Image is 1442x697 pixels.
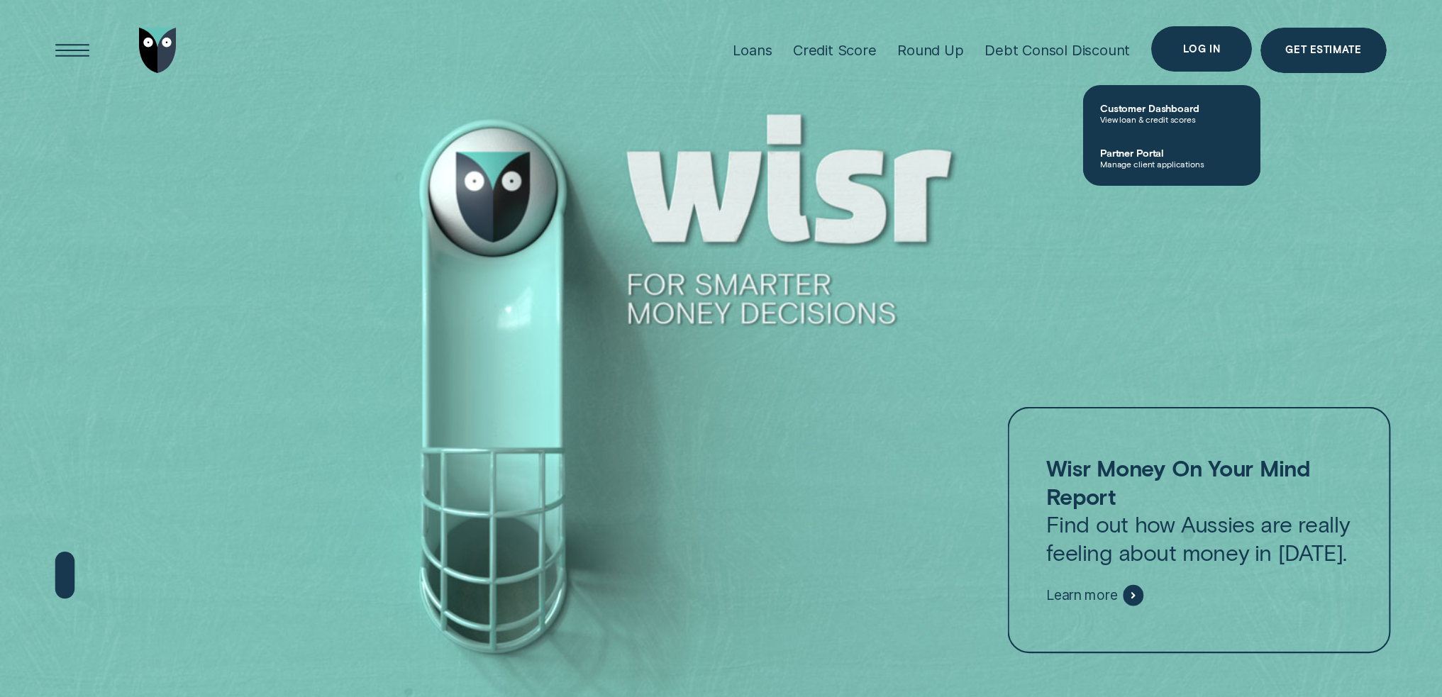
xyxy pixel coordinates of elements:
[1100,114,1243,124] span: View loan & credit scores
[1260,28,1387,73] a: Get Estimate
[1008,407,1391,653] a: Wisr Money On Your Mind ReportFind out how Aussies are really feeling about money in [DATE].Learn...
[1083,91,1260,135] a: Customer DashboardView loan & credit scores
[733,41,772,59] div: Loans
[50,28,95,73] button: Open Menu
[1100,159,1243,169] span: Manage client applications
[793,41,877,59] div: Credit Score
[1083,135,1260,180] a: Partner PortalManage client applications
[897,41,963,59] div: Round Up
[139,28,177,73] img: Wisr
[1183,45,1220,53] div: Log in
[1151,26,1252,72] button: Log in
[1047,587,1119,604] span: Learn more
[1100,147,1243,159] span: Partner Portal
[985,41,1130,59] div: Debt Consol Discount
[1047,455,1353,567] p: Find out how Aussies are really feeling about money in [DATE].
[1047,455,1311,509] strong: Wisr Money On Your Mind Report
[1100,102,1243,114] span: Customer Dashboard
